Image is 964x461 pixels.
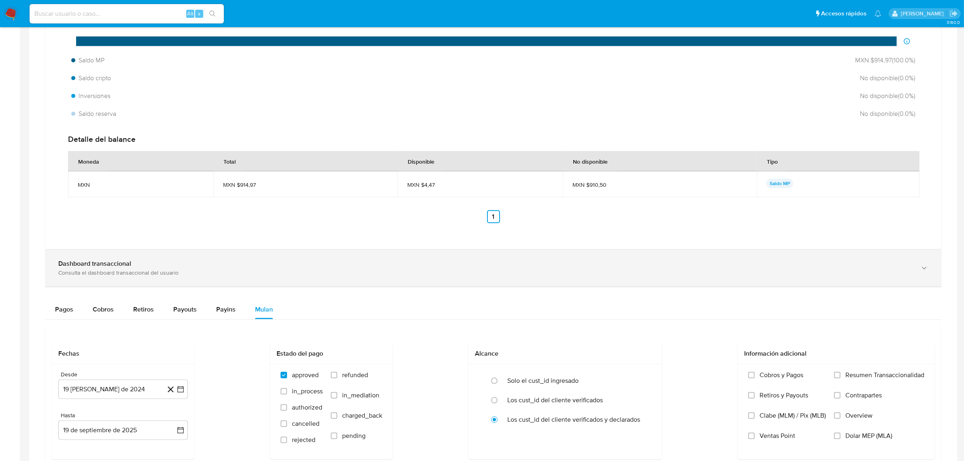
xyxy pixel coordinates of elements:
input: Buscar usuario o caso... [30,9,224,19]
a: Notificaciones [875,10,881,17]
p: alan.cervantesmartinez@mercadolibre.com.mx [901,10,947,17]
a: Salir [949,9,958,18]
span: Alt [187,10,194,17]
span: s [198,10,200,17]
button: search-icon [204,8,221,19]
span: Accesos rápidos [821,9,866,18]
span: 3.160.0 [947,19,960,26]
